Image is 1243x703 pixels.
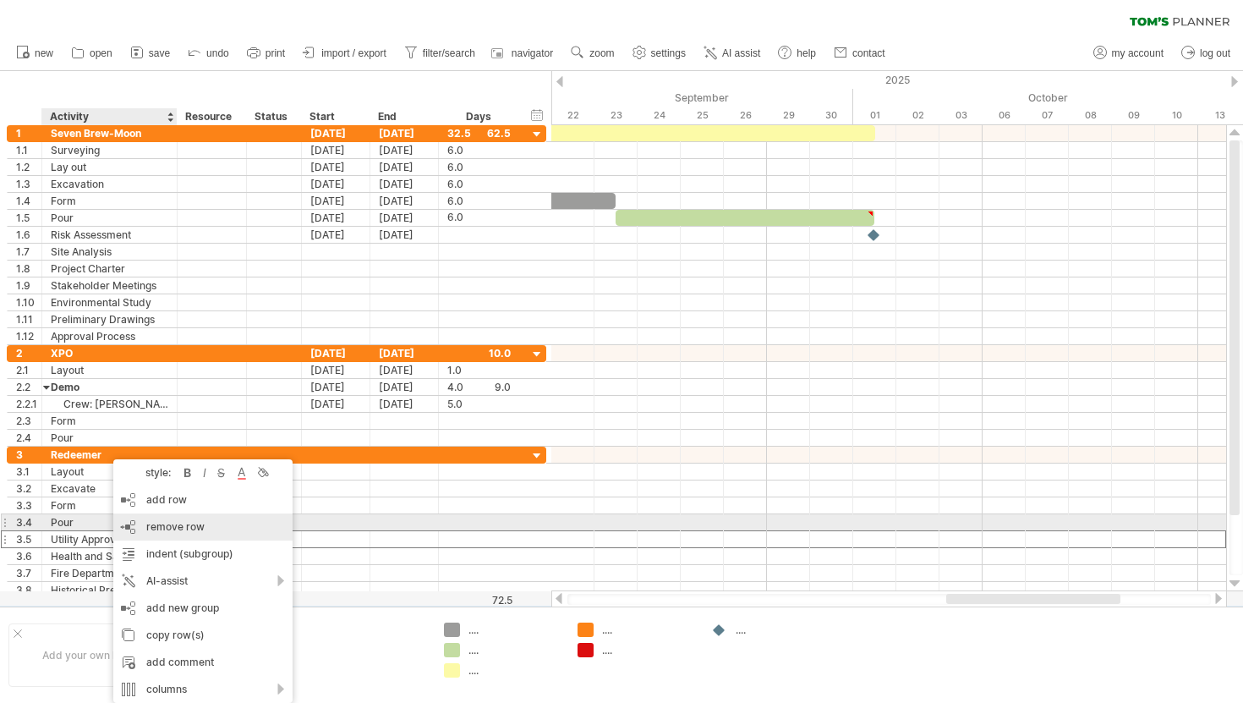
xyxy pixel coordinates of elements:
[51,294,168,310] div: Environmental Study
[16,464,41,480] div: 3.1
[16,277,41,294] div: 1.9
[302,125,370,141] div: [DATE]
[113,676,293,703] div: columns
[16,531,41,547] div: 3.5
[16,345,41,361] div: 2
[16,582,41,598] div: 3.8
[594,107,638,124] div: Tuesday, 23 September 2025
[282,623,424,637] div: ....
[302,193,370,209] div: [DATE]
[1177,42,1235,64] a: log out
[16,159,41,175] div: 1.2
[810,107,853,124] div: Tuesday, 30 September 2025
[628,42,691,64] a: settings
[51,582,168,598] div: Historical Preservation Approval
[51,497,168,514] div: Form
[16,514,41,530] div: 3.4
[370,125,439,141] div: [DATE]
[113,649,293,676] div: add comment
[468,623,561,637] div: ....
[16,210,41,226] div: 1.5
[50,108,167,125] div: Activity
[8,623,167,687] div: Add your own logo
[302,379,370,395] div: [DATE]
[113,595,293,622] div: add new group
[282,665,424,679] div: ....
[51,565,168,581] div: Fire Department Approval
[447,159,511,175] div: 6.0
[16,193,41,209] div: 1.4
[16,413,41,429] div: 2.3
[16,565,41,581] div: 3.7
[939,107,983,124] div: Friday, 3 October 2025
[370,159,439,175] div: [DATE]
[51,277,168,294] div: Stakeholder Meetings
[378,108,429,125] div: End
[51,125,168,141] div: Seven Brew-Moon
[468,643,561,657] div: ....
[51,345,168,361] div: XPO
[51,379,168,395] div: Demo
[589,47,614,59] span: zoom
[243,42,290,64] a: print
[370,176,439,192] div: [DATE]
[447,142,511,158] div: 6.0
[447,379,511,395] div: 4.0
[551,107,594,124] div: Monday, 22 September 2025
[282,644,424,658] div: ....
[1069,107,1112,124] div: Wednesday, 8 October 2025
[302,227,370,243] div: [DATE]
[113,541,293,568] div: indent (subgroup)
[113,568,293,595] div: AI-assist
[51,447,168,463] div: Redeemer
[51,227,168,243] div: Risk Assessment
[298,42,392,64] a: import / export
[1155,107,1198,124] div: Friday, 10 October 2025
[90,47,112,59] span: open
[512,47,553,59] span: navigator
[51,159,168,175] div: Lay out
[440,594,512,607] div: 72.5
[51,464,168,480] div: Layout
[302,159,370,175] div: [DATE]
[183,42,234,64] a: undo
[447,362,511,378] div: 1.0
[447,210,511,226] div: 6.0
[51,193,168,209] div: Form
[16,294,41,310] div: 1.10
[16,362,41,378] div: 2.1
[12,42,58,64] a: new
[16,328,41,344] div: 1.12
[370,379,439,395] div: [DATE]
[113,486,293,514] div: add row
[51,531,168,547] div: Utility Approvals
[852,47,885,59] span: contact
[797,47,816,59] span: help
[830,42,890,64] a: contact
[51,548,168,564] div: Health and Safety Permits
[51,413,168,429] div: Form
[309,108,360,125] div: Start
[853,107,896,124] div: Wednesday, 1 October 2025
[602,643,694,657] div: ....
[16,227,41,243] div: 1.6
[51,328,168,344] div: Approval Process
[126,42,175,64] a: save
[16,261,41,277] div: 1.8
[1198,107,1241,124] div: Monday, 13 October 2025
[447,193,511,209] div: 6.0
[896,107,939,124] div: Thursday, 2 October 2025
[370,396,439,412] div: [DATE]
[51,481,168,497] div: Excavate
[16,311,41,327] div: 1.11
[400,42,480,64] a: filter/search
[302,142,370,158] div: [DATE]
[51,396,168,412] div: Crew: [PERSON_NAME], [PERSON_NAME], [PERSON_NAME], [PERSON_NAME], [PERSON_NAME]
[638,107,681,124] div: Wednesday, 24 September 2025
[302,210,370,226] div: [DATE]
[16,244,41,260] div: 1.7
[185,108,237,125] div: Resource
[370,227,439,243] div: [DATE]
[35,47,53,59] span: new
[51,210,168,226] div: Pour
